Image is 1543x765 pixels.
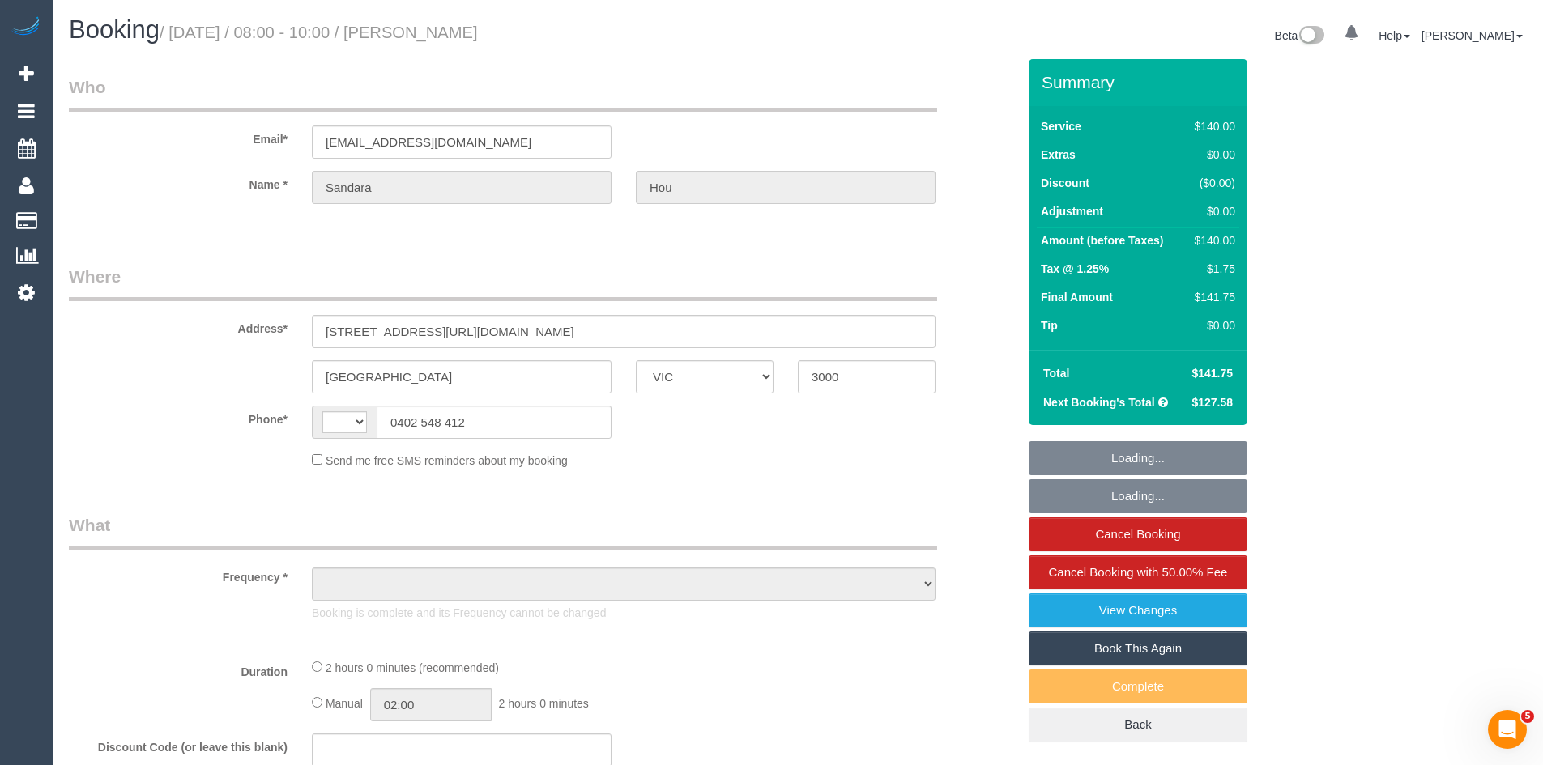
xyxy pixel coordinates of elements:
span: 2 hours 0 minutes (recommended) [326,661,499,674]
label: Discount Code (or leave this blank) [57,733,300,755]
span: Manual [326,697,363,710]
input: Post Code* [798,360,936,393]
legend: Where [69,265,937,301]
input: First Name* [312,171,612,204]
span: Send me free SMS reminders about my booking [326,454,568,467]
a: Cancel Booking with 50.00% Fee [1029,555,1247,589]
div: $0.00 [1188,203,1235,219]
legend: Who [69,75,937,112]
label: Tip [1041,317,1058,334]
a: Back [1029,708,1247,742]
input: Last Name* [636,171,936,204]
div: $0.00 [1188,147,1235,163]
div: $1.75 [1188,261,1235,277]
span: $141.75 [1191,367,1233,380]
span: 2 hours 0 minutes [499,697,589,710]
div: $140.00 [1188,118,1235,134]
label: Extras [1041,147,1076,163]
strong: Next Booking's Total [1043,396,1155,409]
legend: What [69,513,937,550]
strong: Total [1043,367,1069,380]
input: Phone* [377,406,612,439]
a: View Changes [1029,593,1247,627]
label: Frequency * [57,563,300,585]
span: Cancel Booking with 50.00% Fee [1049,565,1228,579]
p: Booking is complete and its Frequency cannot be changed [312,605,936,621]
div: ($0.00) [1188,175,1235,191]
div: $0.00 [1188,317,1235,334]
img: New interface [1298,26,1324,47]
div: $141.75 [1188,289,1235,305]
label: Name * [57,171,300,193]
label: Tax @ 1.25% [1041,261,1109,277]
label: Adjustment [1041,203,1103,219]
label: Duration [57,658,300,680]
div: $140.00 [1188,232,1235,249]
iframe: Intercom live chat [1488,710,1527,749]
small: / [DATE] / 08:00 - 10:00 / [PERSON_NAME] [160,23,478,41]
label: Final Amount [1041,289,1113,305]
a: Book This Again [1029,631,1247,665]
label: Amount (before Taxes) [1041,232,1163,249]
label: Discount [1041,175,1089,191]
label: Phone* [57,406,300,427]
label: Address* [57,315,300,337]
a: Cancel Booking [1029,517,1247,551]
label: Service [1041,118,1081,134]
a: Help [1379,29,1410,42]
label: Email* [57,125,300,147]
input: Suburb* [312,360,612,393]
a: Beta [1275,29,1325,42]
img: Automaid Logo [10,16,42,39]
h3: Summary [1042,73,1239,91]
a: [PERSON_NAME] [1422,29,1523,42]
span: $127.58 [1191,396,1233,409]
span: Booking [69,15,160,44]
span: 5 [1521,710,1534,723]
input: Email* [312,125,612,159]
